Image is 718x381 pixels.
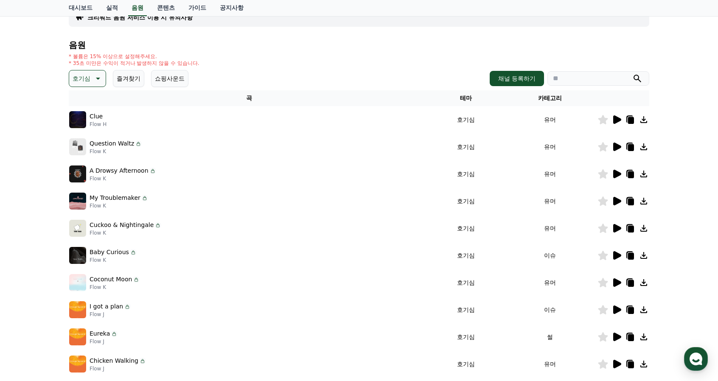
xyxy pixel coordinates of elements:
td: 유머 [502,160,597,188]
p: Flow K [90,202,148,209]
img: music [69,111,86,128]
p: Flow K [90,284,140,291]
button: 호기심 [69,70,106,87]
td: 이슈 [502,242,597,269]
td: 유머 [502,269,597,296]
h4: 음원 [69,40,649,50]
p: Cuckoo & Nightingale [90,221,154,230]
p: Flow J [90,365,146,372]
td: 호기심 [429,350,502,378]
img: music [69,274,86,291]
th: 테마 [429,90,502,106]
img: music [69,247,86,264]
p: Flow J [90,311,131,318]
p: Clue [90,112,103,121]
img: music [69,138,86,155]
p: Baby Curious [90,248,129,257]
p: A Drowsy Afternoon [90,166,149,175]
a: 홈 [3,269,56,290]
a: 크리워드 음원 서비스 이용 시 유의사항 [87,13,193,22]
td: 호기심 [429,269,502,296]
img: music [69,193,86,210]
td: 호기심 [429,215,502,242]
p: Coconut Moon [90,275,132,284]
img: music [69,165,86,182]
td: 유머 [502,106,597,133]
td: 호기심 [429,160,502,188]
td: 유머 [502,215,597,242]
p: Flow K [90,148,142,155]
td: 호기심 [429,242,502,269]
p: * 볼륨은 15% 이상으로 설정해주세요. [69,53,199,60]
th: 곡 [69,90,429,106]
img: music [69,328,86,345]
p: Flow K [90,175,156,182]
p: Flow H [90,121,107,128]
td: 유머 [502,133,597,160]
button: 채널 등록하기 [490,71,544,86]
td: 호기심 [429,106,502,133]
th: 카테고리 [502,90,597,106]
p: Flow J [90,338,118,345]
p: Chicken Walking [90,356,138,365]
span: 설정 [131,282,141,289]
a: 설정 [109,269,163,290]
span: 대화 [78,282,88,289]
p: My Troublemaker [90,193,140,202]
p: Question Waltz [90,139,134,148]
td: 유머 [502,188,597,215]
td: 호기심 [429,188,502,215]
span: 홈 [27,282,32,289]
img: music [69,356,86,373]
button: 쇼핑사운드 [151,70,188,87]
p: Eureka [90,329,110,338]
p: 호기심 [73,73,90,84]
img: music [69,220,86,237]
td: 이슈 [502,296,597,323]
img: music [69,301,86,318]
td: 유머 [502,350,597,378]
td: 썰 [502,323,597,350]
a: 대화 [56,269,109,290]
p: I got a plan [90,302,123,311]
td: 호기심 [429,133,502,160]
td: 호기심 [429,296,502,323]
p: * 35초 미만은 수익이 적거나 발생하지 않을 수 있습니다. [69,60,199,67]
td: 호기심 [429,323,502,350]
p: Flow K [90,230,161,236]
p: Flow K [90,257,137,263]
button: 즐겨찾기 [113,70,144,87]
